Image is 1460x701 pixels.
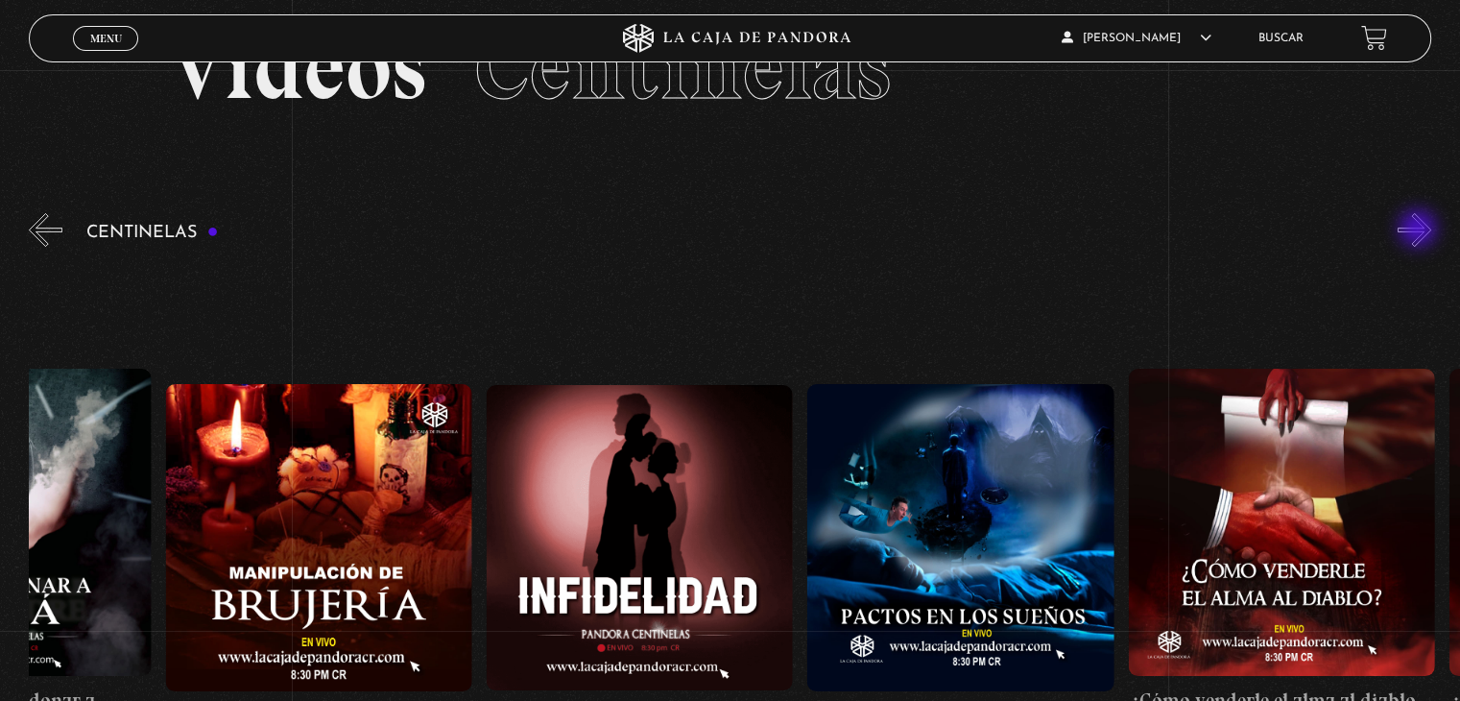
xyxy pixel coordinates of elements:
button: Previous [29,213,62,247]
span: Menu [90,33,122,44]
h2: Videos [169,22,1290,113]
a: View your shopping cart [1361,25,1387,51]
h3: Centinelas [86,224,218,242]
span: [PERSON_NAME] [1062,33,1211,44]
button: Next [1398,213,1431,247]
span: Centinelas [474,12,890,122]
span: Cerrar [84,48,129,61]
a: Buscar [1258,33,1304,44]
